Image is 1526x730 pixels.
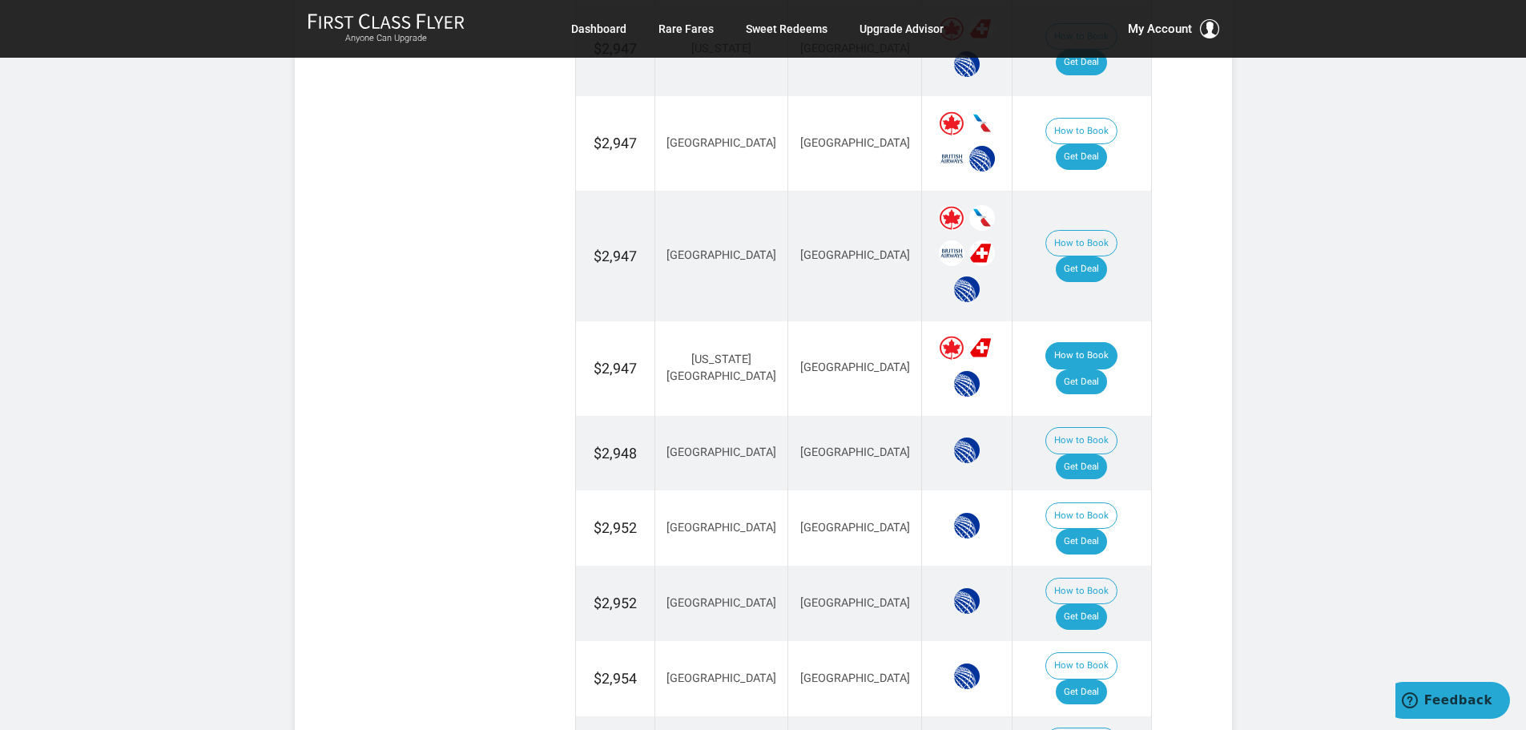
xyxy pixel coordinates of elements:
[1056,680,1107,705] a: Get Deal
[1056,454,1107,480] a: Get Deal
[594,670,637,687] span: $2,954
[1045,118,1117,145] button: How to Book
[1045,578,1117,605] button: How to Book
[666,248,776,262] span: [GEOGRAPHIC_DATA]
[666,136,776,150] span: [GEOGRAPHIC_DATA]
[308,13,465,30] img: First Class Flyer
[969,240,995,266] span: Swiss
[571,14,626,43] a: Dashboard
[800,446,910,459] span: [GEOGRAPHIC_DATA]
[594,360,637,377] span: $2,947
[594,445,637,462] span: $2,948
[594,519,637,536] span: $2,952
[1056,144,1107,170] a: Get Deal
[939,205,964,231] span: Air Canada
[1056,529,1107,555] a: Get Deal
[939,335,964,361] span: Air Canada
[658,14,714,43] a: Rare Fares
[666,521,776,534] span: [GEOGRAPHIC_DATA]
[1128,19,1219,38] button: My Account
[1045,427,1117,454] button: How to Book
[1056,256,1107,282] a: Get Deal
[954,663,980,689] span: United
[594,135,637,151] span: $2,947
[308,33,465,44] small: Anyone Can Upgrade
[939,111,964,136] span: Air Canada
[939,146,964,171] span: British Airways
[666,672,776,685] span: [GEOGRAPHIC_DATA]
[800,672,910,685] span: [GEOGRAPHIC_DATA]
[1045,342,1117,369] button: How to Book
[1056,50,1107,75] a: Get Deal
[969,146,995,171] span: United
[954,513,980,538] span: United
[939,240,964,266] span: British Airways
[800,136,910,150] span: [GEOGRAPHIC_DATA]
[800,521,910,534] span: [GEOGRAPHIC_DATA]
[954,276,980,302] span: United
[666,446,776,459] span: [GEOGRAPHIC_DATA]
[1045,502,1117,530] button: How to Book
[1045,652,1117,680] button: How to Book
[800,361,910,374] span: [GEOGRAPHIC_DATA]
[1056,604,1107,630] a: Get Deal
[954,371,980,397] span: United
[666,353,776,383] span: [US_STATE][GEOGRAPHIC_DATA]
[1395,682,1510,722] iframe: Opens a widget where you can find more information
[666,596,776,610] span: [GEOGRAPHIC_DATA]
[969,111,995,136] span: American Airlines
[954,438,980,463] span: United
[594,248,637,264] span: $2,947
[1056,369,1107,395] a: Get Deal
[800,596,910,610] span: [GEOGRAPHIC_DATA]
[800,248,910,262] span: [GEOGRAPHIC_DATA]
[1045,230,1117,257] button: How to Book
[969,205,995,231] span: American Airlines
[969,335,995,361] span: Swiss
[308,13,465,45] a: First Class FlyerAnyone Can Upgrade
[954,588,980,614] span: United
[746,14,827,43] a: Sweet Redeems
[954,51,980,77] span: United
[594,595,637,611] span: $2,952
[1128,19,1192,38] span: My Account
[860,14,944,43] a: Upgrade Advisor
